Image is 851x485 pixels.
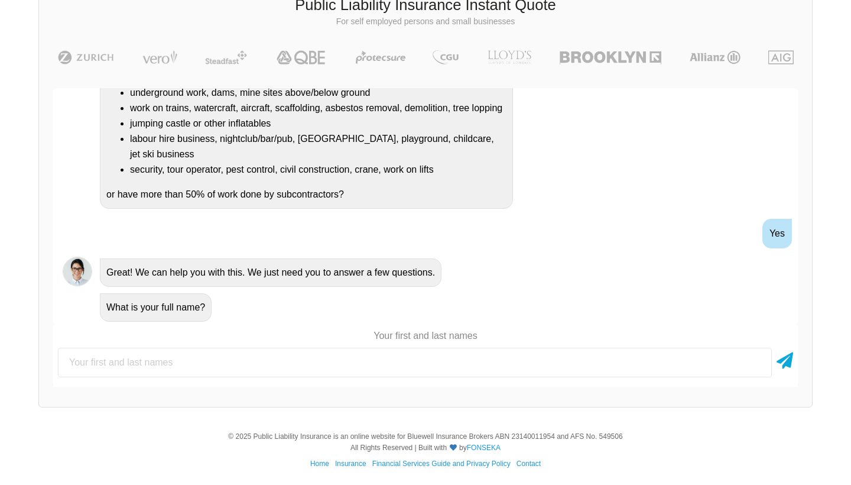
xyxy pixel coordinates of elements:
img: Steadfast | Public Liability Insurance [200,50,252,64]
img: Allianz | Public Liability Insurance [684,50,746,64]
input: Your first and last names [58,348,772,377]
a: Financial Services Guide and Privacy Policy [372,460,511,468]
div: What is your full name? [100,293,212,322]
a: Contact [517,460,541,468]
img: QBE | Public Liability Insurance [269,50,333,64]
div: Great! We can help you with this. We just need you to answer a few questions. [100,258,441,287]
li: jumping castle or other inflatables [130,116,506,131]
a: Home [310,460,329,468]
li: underground work, dams, mine sites above/below ground [130,85,506,101]
img: Brooklyn | Public Liability Insurance [555,50,665,64]
li: work on trains, watercraft, aircraft, scaffolding, asbestos removal, demolition, tree lopping [130,101,506,116]
img: Zurich | Public Liability Insurance [53,50,119,64]
div: Yes [762,219,792,248]
img: CGU | Public Liability Insurance [428,50,463,64]
img: AIG | Public Liability Insurance [764,50,798,64]
a: FONSEKA [467,444,501,452]
img: Chatbot | PLI [63,257,92,286]
img: Vero | Public Liability Insurance [137,50,183,64]
li: labour hire business, nightclub/bar/pub, [GEOGRAPHIC_DATA], playground, childcare, jet ski business [130,131,506,162]
a: Insurance [335,460,366,468]
p: Your first and last names [53,329,798,342]
li: security, tour operator, pest control, civil construction, crane, work on lifts [130,162,506,177]
img: Protecsure | Public Liability Insurance [351,50,411,64]
p: For self employed persons and small businesses [48,16,803,28]
img: LLOYD's | Public Liability Insurance [481,50,538,64]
